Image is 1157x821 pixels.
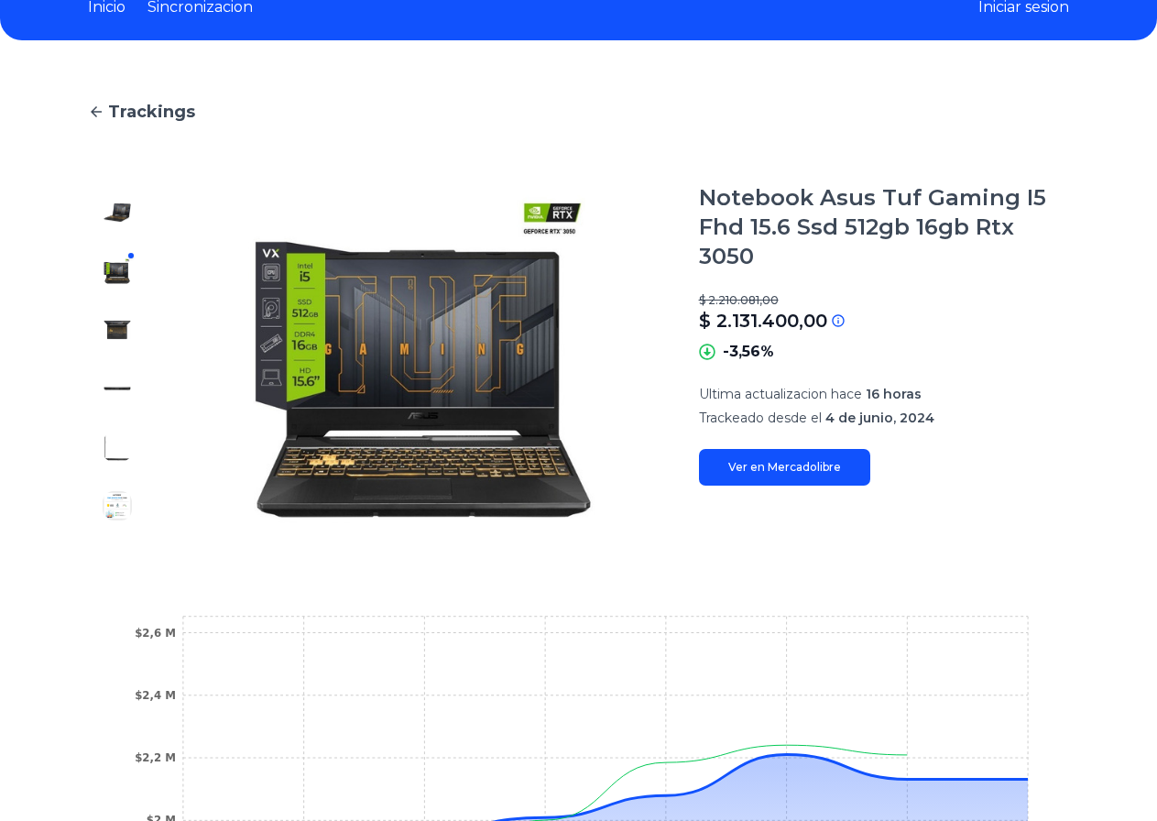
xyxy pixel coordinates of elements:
p: $ 2.131.400,00 [699,308,827,334]
img: Notebook Asus Tuf Gaming I5 Fhd 15.6 Ssd 512gb 16gb Rtx 3050 [103,432,132,462]
p: -3,56% [723,341,774,363]
img: Notebook Asus Tuf Gaming I5 Fhd 15.6 Ssd 512gb 16gb Rtx 3050 [183,183,662,535]
span: 4 de junio, 2024 [825,410,934,426]
img: Notebook Asus Tuf Gaming I5 Fhd 15.6 Ssd 512gb 16gb Rtx 3050 [103,374,132,403]
tspan: $2,4 M [135,689,176,702]
span: Ultima actualizacion hace [699,386,862,402]
tspan: $2,6 M [135,627,176,640]
img: Notebook Asus Tuf Gaming I5 Fhd 15.6 Ssd 512gb 16gb Rtx 3050 [103,315,132,345]
img: Notebook Asus Tuf Gaming I5 Fhd 15.6 Ssd 512gb 16gb Rtx 3050 [103,257,132,286]
span: 16 horas [866,386,922,402]
span: Trackeado desde el [699,410,822,426]
span: Trackings [108,99,195,125]
a: Trackings [88,99,1069,125]
a: Ver en Mercadolibre [699,449,870,486]
img: Notebook Asus Tuf Gaming I5 Fhd 15.6 Ssd 512gb 16gb Rtx 3050 [103,198,132,227]
img: Notebook Asus Tuf Gaming I5 Fhd 15.6 Ssd 512gb 16gb Rtx 3050 [103,491,132,520]
h1: Notebook Asus Tuf Gaming I5 Fhd 15.6 Ssd 512gb 16gb Rtx 3050 [699,183,1069,271]
tspan: $2,2 M [135,751,176,764]
p: $ 2.210.081,00 [699,293,1069,308]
